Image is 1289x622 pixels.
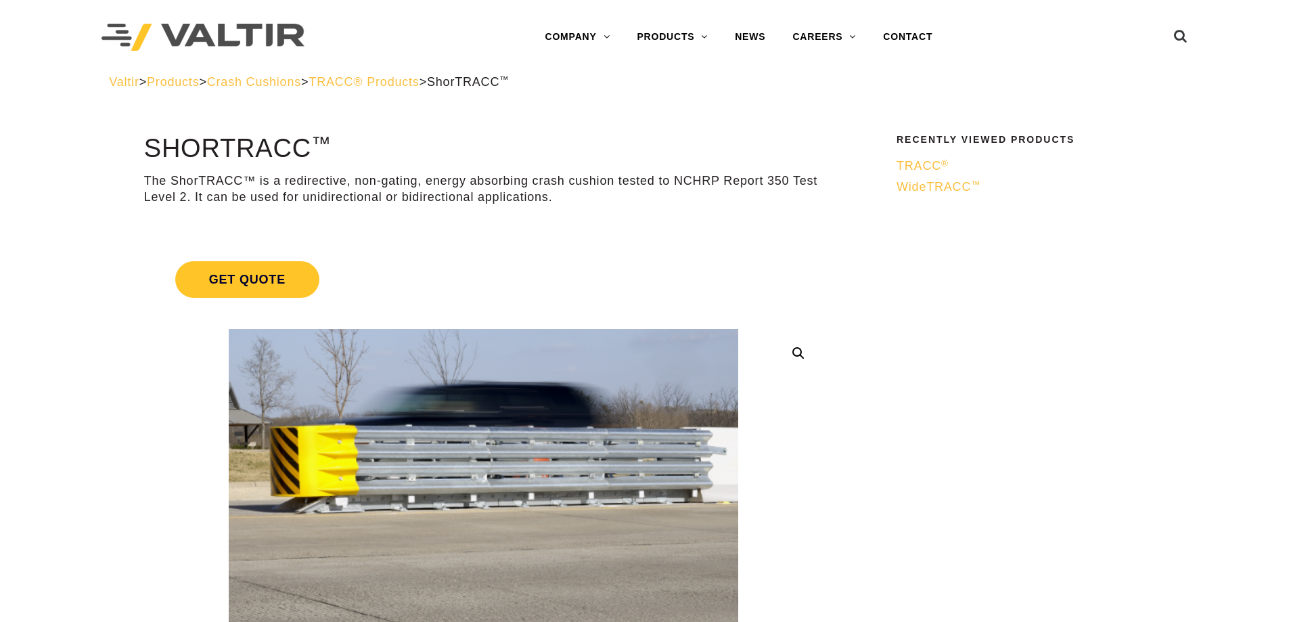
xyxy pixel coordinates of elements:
[941,158,949,169] sup: ®
[779,24,869,51] a: CAREERS
[869,24,946,51] a: CONTACT
[144,245,823,314] a: Get Quote
[971,179,980,190] sup: ™
[207,75,301,89] a: Crash Cushions
[897,135,1171,145] h2: Recently Viewed Products
[311,133,331,154] sup: ™
[175,261,319,298] span: Get Quote
[531,24,623,51] a: COMPANY
[427,75,510,89] span: ShorTRACC
[144,173,823,205] p: The ShorTRACC™ is a redirective, non-gating, energy absorbing crash cushion tested to NCHRP Repor...
[623,24,721,51] a: PRODUCTS
[144,135,823,163] h1: ShorTRACC
[101,24,304,51] img: Valtir
[721,24,779,51] a: NEWS
[147,75,199,89] a: Products
[897,179,1171,195] a: WideTRACC™
[897,180,981,194] span: WideTRACC
[897,159,949,173] span: TRACC
[897,158,1171,174] a: TRACC®
[309,75,419,89] a: TRACC® Products
[499,74,509,85] sup: ™
[109,74,1180,90] div: > > > >
[109,75,139,89] a: Valtir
